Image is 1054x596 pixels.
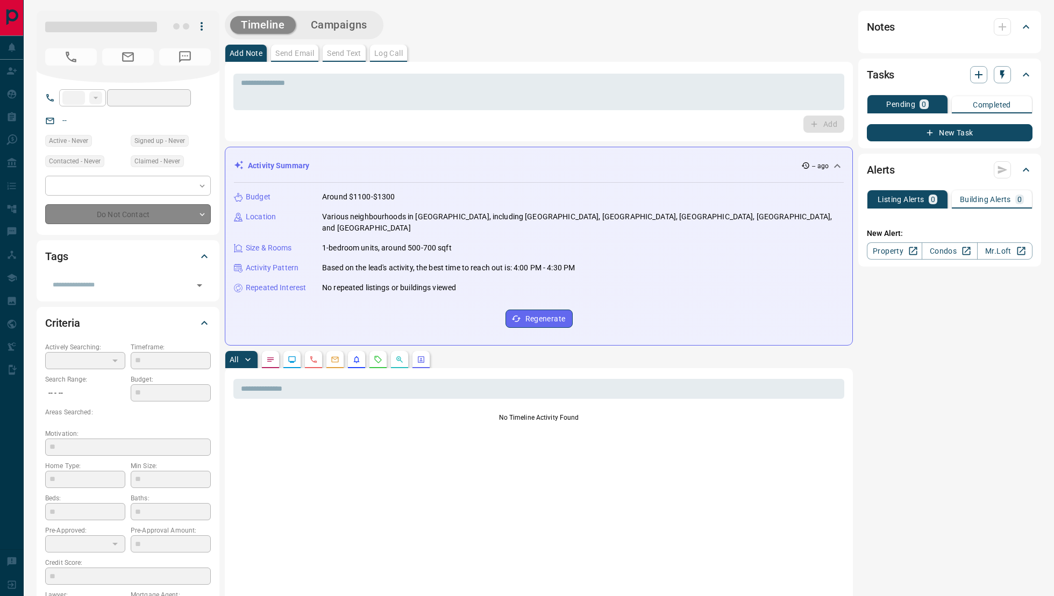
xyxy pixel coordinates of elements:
p: Pending [886,100,915,108]
p: -- ago [812,161,829,171]
p: Min Size: [131,461,211,471]
span: No Number [45,48,97,66]
a: Condos [922,242,977,260]
p: 0 [922,100,926,108]
p: Completed [973,101,1011,109]
button: New Task [867,124,1032,141]
p: Search Range: [45,375,125,384]
p: Repeated Interest [246,282,306,293]
p: -- - -- [45,384,125,402]
p: Motivation: [45,429,211,439]
p: Activity Pattern [246,262,298,274]
p: No Timeline Activity Found [233,413,844,422]
h2: Alerts [867,161,895,178]
p: Beds: [45,493,125,503]
a: -- [62,116,67,125]
div: Tags [45,243,211,269]
a: Property [867,242,922,260]
p: Actively Searching: [45,342,125,352]
svg: Calls [309,355,318,364]
div: Do Not Contact [45,204,211,224]
svg: Lead Browsing Activity [288,355,296,364]
div: Tasks [867,62,1032,88]
p: New Alert: [867,228,1032,239]
p: Budget: [131,375,211,384]
p: Baths: [131,493,211,503]
p: Add Note [230,49,262,57]
p: Around $1100-$1300 [322,191,395,203]
a: Mr.Loft [977,242,1032,260]
p: 1-bedroom units, around 500-700 sqft [322,242,452,254]
p: Building Alerts [960,196,1011,203]
button: Campaigns [300,16,378,34]
span: Claimed - Never [134,156,180,167]
p: Pre-Approved: [45,526,125,535]
span: Active - Never [49,135,88,146]
p: Home Type: [45,461,125,471]
button: Timeline [230,16,296,34]
button: Regenerate [505,310,573,328]
p: 0 [931,196,935,203]
h2: Tags [45,248,68,265]
p: Size & Rooms [246,242,292,254]
svg: Listing Alerts [352,355,361,364]
p: Timeframe: [131,342,211,352]
p: All [230,356,238,363]
span: No Email [102,48,154,66]
button: Open [192,278,207,293]
div: Notes [867,14,1032,40]
div: Activity Summary-- ago [234,156,844,176]
span: Signed up - Never [134,135,185,146]
p: Location [246,211,276,222]
div: Criteria [45,310,211,336]
svg: Requests [374,355,382,364]
svg: Agent Actions [417,355,425,364]
p: Areas Searched: [45,407,211,417]
p: Various neighbourhoods in [GEOGRAPHIC_DATA], including [GEOGRAPHIC_DATA], [GEOGRAPHIC_DATA], [GEO... [322,211,844,234]
p: Activity Summary [248,160,309,171]
p: Listing Alerts [878,196,924,203]
p: No repeated listings or buildings viewed [322,282,456,293]
svg: Notes [266,355,275,364]
svg: Opportunities [395,355,404,364]
h2: Tasks [867,66,894,83]
div: Alerts [867,157,1032,183]
p: Budget [246,191,270,203]
span: No Number [159,48,211,66]
svg: Emails [331,355,339,364]
span: Contacted - Never [49,156,101,167]
p: Pre-Approval Amount: [131,526,211,535]
h2: Criteria [45,314,80,332]
h2: Notes [867,18,895,35]
p: 0 [1017,196,1022,203]
p: Credit Score: [45,558,211,568]
p: Based on the lead's activity, the best time to reach out is: 4:00 PM - 4:30 PM [322,262,575,274]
